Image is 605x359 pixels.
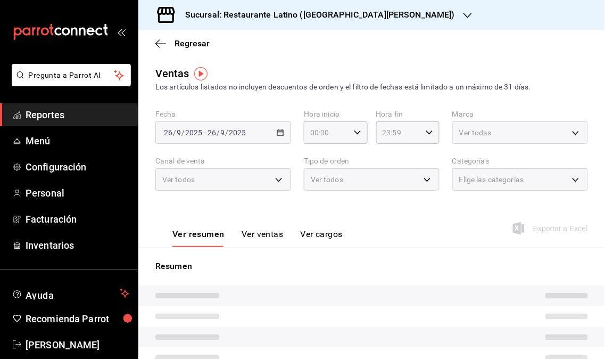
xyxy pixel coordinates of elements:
label: Hora fin [376,111,440,118]
img: Tooltip marker [194,67,208,80]
button: Regresar [155,38,210,48]
span: Ver todos [162,174,195,185]
span: Personal [26,186,129,200]
input: ---- [229,128,247,137]
span: [PERSON_NAME] [26,338,129,352]
button: open_drawer_menu [117,28,126,36]
h3: Sucursal: Restaurante Latino ([GEOGRAPHIC_DATA][PERSON_NAME]) [177,9,455,21]
input: -- [176,128,181,137]
button: Ver ventas [242,229,284,247]
span: / [181,128,185,137]
input: ---- [185,128,203,137]
label: Canal de venta [155,158,291,165]
span: Menú [26,134,129,148]
span: Ayuda [26,287,115,300]
span: Facturación [26,212,129,226]
button: Ver cargos [301,229,343,247]
input: -- [207,128,217,137]
p: Resumen [155,260,588,273]
button: Pregunta a Parrot AI [12,64,131,86]
span: Reportes [26,108,129,122]
span: - [204,128,206,137]
input: -- [163,128,173,137]
span: Pregunta a Parrot AI [29,70,114,81]
label: Tipo de orden [304,158,440,165]
span: Recomienda Parrot [26,312,129,326]
span: / [226,128,229,137]
label: Categorías [452,158,588,165]
label: Hora inicio [304,111,368,118]
input: -- [220,128,226,137]
span: Regresar [175,38,210,48]
div: navigation tabs [172,229,343,247]
div: Los artículos listados no incluyen descuentos de orden y el filtro de fechas está limitado a un m... [155,81,588,93]
span: Configuración [26,160,129,174]
span: Inventarios [26,238,129,252]
a: Pregunta a Parrot AI [7,77,131,88]
span: / [173,128,176,137]
label: Marca [452,111,588,118]
div: Ventas [155,66,189,81]
span: Ver todos [311,174,343,185]
span: / [217,128,220,137]
span: Ver todas [459,127,492,138]
span: Elige las categorías [459,174,524,185]
label: Fecha [155,111,291,118]
button: Ver resumen [172,229,225,247]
